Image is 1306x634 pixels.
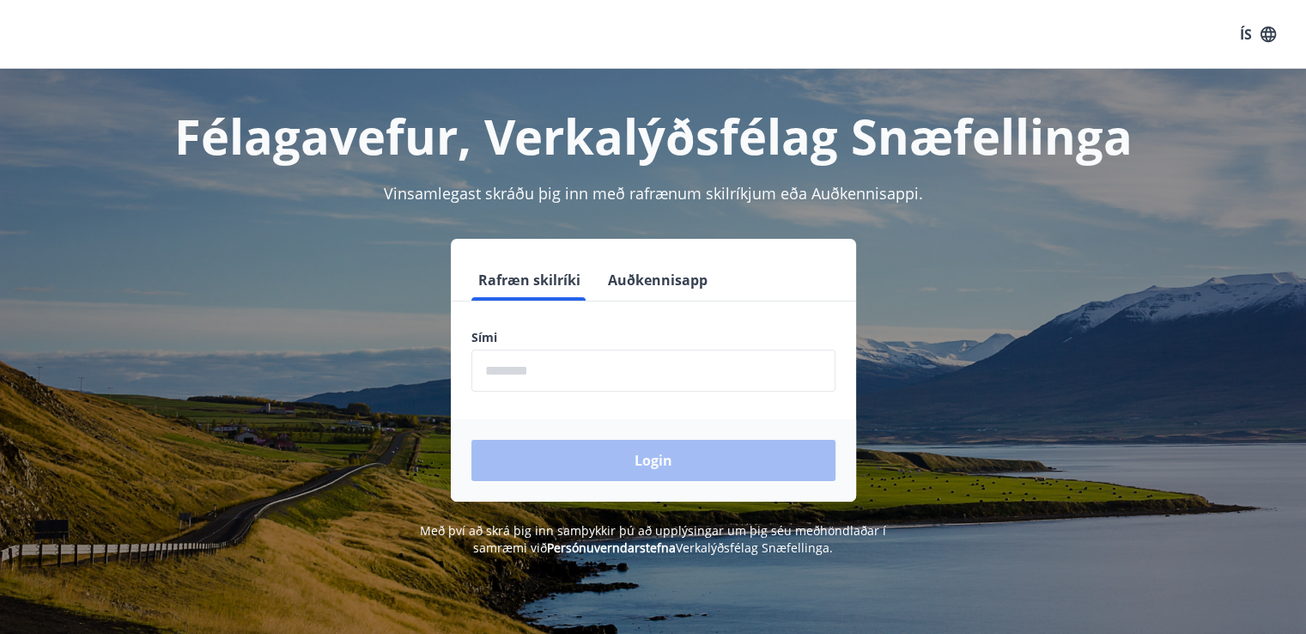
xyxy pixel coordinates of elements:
button: ÍS [1230,19,1285,50]
a: Persónuverndarstefna [547,540,676,556]
span: Með því að skrá þig inn samþykkir þú að upplýsingar um þig séu meðhöndlaðar í samræmi við Verkalý... [420,522,886,556]
h1: Félagavefur, Verkalýðsfélag Snæfellinga [56,103,1251,168]
button: Auðkennisapp [601,259,714,301]
span: Vinsamlegast skráðu þig inn með rafrænum skilríkjum eða Auðkennisappi. [384,183,923,204]
button: Rafræn skilríki [471,259,587,301]
label: Sími [471,329,835,346]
